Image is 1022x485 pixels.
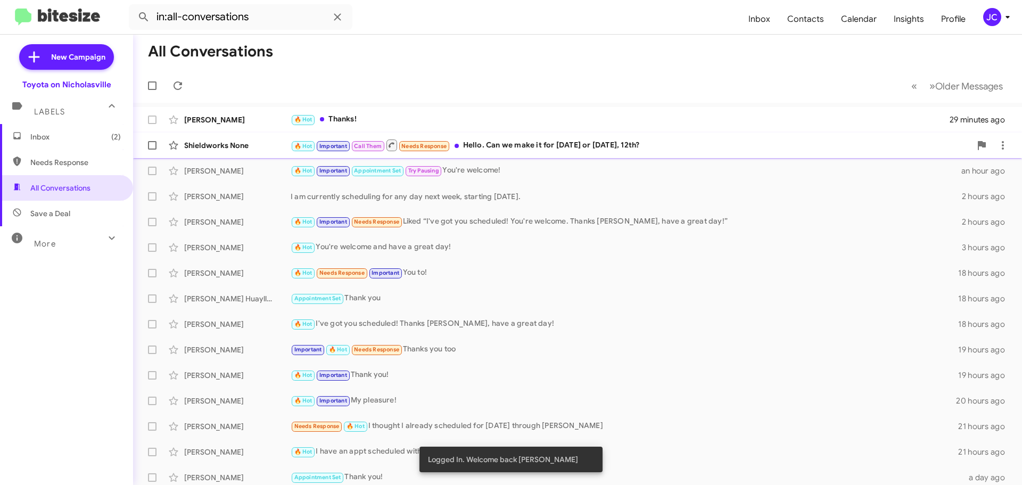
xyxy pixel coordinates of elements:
[354,346,399,353] span: Needs Response
[319,143,347,150] span: Important
[958,447,1013,457] div: 21 hours ago
[291,343,958,356] div: Thanks you too
[294,397,312,404] span: 🔥 Hot
[319,167,347,174] span: Important
[30,157,121,168] span: Needs Response
[294,320,312,327] span: 🔥 Hot
[291,113,950,126] div: Thanks!
[294,244,312,251] span: 🔥 Hot
[111,131,121,142] span: (2)
[294,372,312,379] span: 🔥 Hot
[129,4,352,30] input: Search
[779,4,833,35] a: Contacts
[408,167,439,174] span: Try Pausing
[958,344,1013,355] div: 19 hours ago
[885,4,933,35] a: Insights
[294,218,312,225] span: 🔥 Hot
[294,346,322,353] span: Important
[184,447,291,457] div: [PERSON_NAME]
[51,52,105,62] span: New Campaign
[184,370,291,381] div: [PERSON_NAME]
[291,446,958,458] div: I have an appt scheduled with [PERSON_NAME]
[294,448,312,455] span: 🔥 Hot
[294,269,312,276] span: 🔥 Hot
[184,472,291,483] div: [PERSON_NAME]
[291,394,956,407] div: My pleasure!
[962,217,1013,227] div: 2 hours ago
[291,369,958,381] div: Thank you!
[956,396,1013,406] div: 20 hours ago
[974,8,1010,26] button: JC
[958,319,1013,330] div: 18 hours ago
[148,43,273,60] h1: All Conversations
[347,423,365,430] span: 🔥 Hot
[291,267,958,279] div: You to!
[935,80,1003,92] span: Older Messages
[294,116,312,123] span: 🔥 Hot
[184,242,291,253] div: [PERSON_NAME]
[958,268,1013,278] div: 18 hours ago
[291,318,958,330] div: I've got you scheduled! Thanks [PERSON_NAME], have a great day!
[372,269,399,276] span: Important
[294,167,312,174] span: 🔥 Hot
[929,79,935,93] span: »
[961,166,1013,176] div: an hour ago
[184,166,291,176] div: [PERSON_NAME]
[401,143,447,150] span: Needs Response
[34,239,56,249] span: More
[933,4,974,35] a: Profile
[319,397,347,404] span: Important
[294,295,341,302] span: Appointment Set
[962,191,1013,202] div: 2 hours ago
[905,75,1009,97] nav: Page navigation example
[291,292,958,305] div: Thank you
[354,143,382,150] span: Call Them
[354,167,401,174] span: Appointment Set
[294,474,341,481] span: Appointment Set
[923,75,1009,97] button: Next
[291,241,962,253] div: You're welcome and have a great day!
[294,423,340,430] span: Needs Response
[740,4,779,35] a: Inbox
[184,114,291,125] div: [PERSON_NAME]
[22,79,111,90] div: Toyota on Nicholasville
[958,293,1013,304] div: 18 hours ago
[184,396,291,406] div: [PERSON_NAME]
[958,421,1013,432] div: 21 hours ago
[291,165,961,177] div: You're welcome!
[184,217,291,227] div: [PERSON_NAME]
[291,138,971,152] div: Hello. Can we make it for [DATE] or [DATE], 12th?
[34,107,65,117] span: Labels
[294,143,312,150] span: 🔥 Hot
[329,346,347,353] span: 🔥 Hot
[958,370,1013,381] div: 19 hours ago
[428,454,578,465] span: Logged In. Welcome back [PERSON_NAME]
[911,79,917,93] span: «
[905,75,924,97] button: Previous
[291,420,958,432] div: I thought I already scheduled for [DATE] through [PERSON_NAME]
[19,44,114,70] a: New Campaign
[833,4,885,35] a: Calendar
[962,242,1013,253] div: 3 hours ago
[184,268,291,278] div: [PERSON_NAME]
[184,319,291,330] div: [PERSON_NAME]
[962,472,1013,483] div: a day ago
[950,114,1013,125] div: 29 minutes ago
[30,208,70,219] span: Save a Deal
[184,293,291,304] div: [PERSON_NAME] Huayllani-[PERSON_NAME]
[291,191,962,202] div: I am currently scheduling for any day next week, starting [DATE].
[291,216,962,228] div: Liked “I've got you scheduled! You're welcome. Thanks [PERSON_NAME], have a great day!”
[319,269,365,276] span: Needs Response
[319,372,347,379] span: Important
[184,140,291,151] div: Shieldworks None
[184,344,291,355] div: [PERSON_NAME]
[354,218,399,225] span: Needs Response
[30,183,90,193] span: All Conversations
[30,131,121,142] span: Inbox
[184,421,291,432] div: [PERSON_NAME]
